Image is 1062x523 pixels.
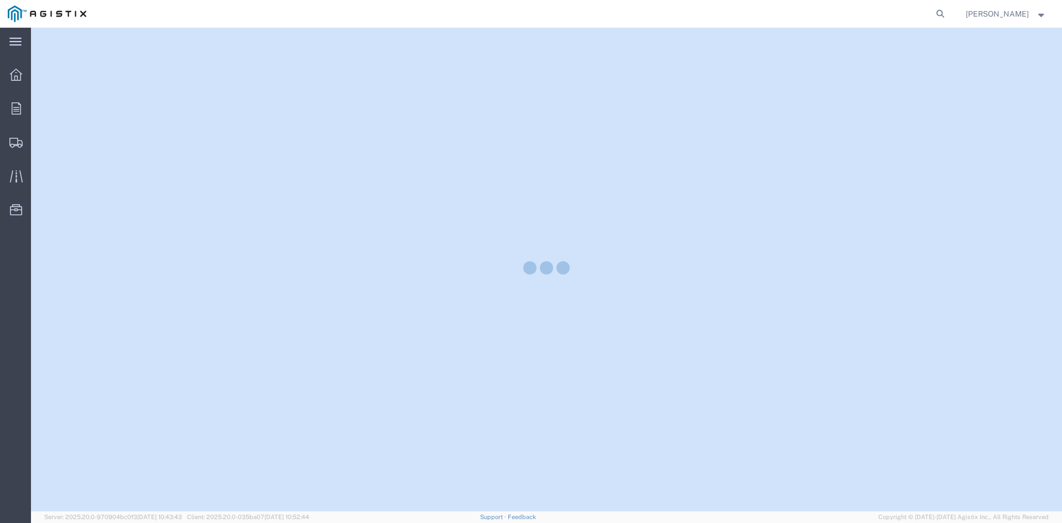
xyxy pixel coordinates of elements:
[187,514,309,520] span: Client: 2025.20.0-035ba07
[480,514,508,520] a: Support
[508,514,536,520] a: Feedback
[137,514,182,520] span: [DATE] 10:43:43
[878,512,1049,522] span: Copyright © [DATE]-[DATE] Agistix Inc., All Rights Reserved
[264,514,309,520] span: [DATE] 10:52:44
[44,514,182,520] span: Server: 2025.20.0-970904bc0f3
[8,6,86,22] img: logo
[966,8,1029,20] span: James Laner
[965,7,1047,20] button: [PERSON_NAME]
